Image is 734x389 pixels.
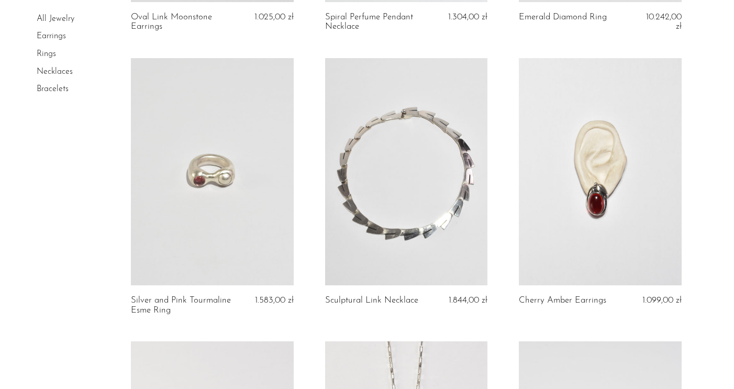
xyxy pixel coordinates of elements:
[519,13,607,32] a: Emerald Diamond Ring
[449,296,487,305] span: 1.844,00 zł
[131,13,238,32] a: Oval Link Moonstone Earrings
[37,15,74,23] a: All Jewelry
[448,13,487,21] span: 1.304,00 zł
[131,296,238,315] a: Silver and Pink Tourmaline Esme Ring
[325,296,418,305] a: Sculptural Link Necklace
[325,13,432,32] a: Spiral Perfume Pendant Necklace
[519,296,606,305] a: Cherry Amber Earrings
[646,13,682,31] span: 10.242,00 zł
[255,296,294,305] span: 1.583,00 zł
[37,32,66,41] a: Earrings
[37,85,69,93] a: Bracelets
[37,68,73,76] a: Necklaces
[254,13,294,21] span: 1.025,00 zł
[37,50,56,58] a: Rings
[642,296,682,305] span: 1.099,00 zł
